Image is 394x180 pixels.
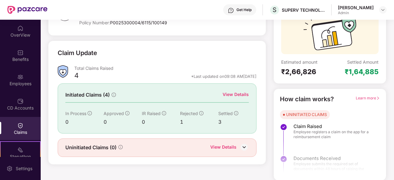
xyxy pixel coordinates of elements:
img: svg+xml;base64,PHN2ZyBpZD0iU2V0dGluZy0yMHgyMCIgeG1sbnM9Imh0dHA6Ly93d3cudzMub3JnLzIwMDAvc3ZnIiB3aW... [6,166,13,172]
div: SUPERV TECHNOLOGIES PRIVATE LIMITED [282,7,325,13]
span: Settled [218,111,233,116]
div: 1 [180,118,218,126]
div: Stepathon [1,154,40,160]
div: ₹1,64,885 [345,67,379,76]
span: info-circle [118,145,123,149]
div: ₹2,66,826 [281,67,330,76]
img: svg+xml;base64,PHN2ZyBpZD0iQmVuZWZpdHMiIHhtbG5zPSJodHRwOi8vd3d3LnczLm9yZy8yMDAwL3N2ZyIgd2lkdGg9Ij... [17,50,23,56]
span: info-circle [125,111,129,115]
img: svg+xml;base64,PHN2ZyBpZD0iU3RlcC1Eb25lLTMyeDMyIiB4bWxucz0iaHR0cDovL3d3dy53My5vcmcvMjAwMC9zdmciIH... [280,123,287,131]
div: View Details [210,144,236,152]
div: [PERSON_NAME] [338,5,374,10]
span: P0025300004/6115/100149 [110,20,167,25]
span: IR Raised [142,111,161,116]
span: Employee registers a claim on the app for a reimbursement claim [293,130,374,139]
span: info-circle [112,93,116,97]
span: Rejected [180,111,198,116]
div: *Last updated on 09:08 AM[DATE] [191,74,257,79]
span: In Process [65,111,86,116]
img: svg+xml;base64,PHN2ZyBpZD0iSG9tZSIgeG1sbnM9Imh0dHA6Ly93d3cudzMub3JnLzIwMDAvc3ZnIiB3aWR0aD0iMjAiIG... [17,25,23,31]
img: svg+xml;base64,PHN2ZyB4bWxucz0iaHR0cDovL3d3dy53My5vcmcvMjAwMC9zdmciIHdpZHRoPSIyMSIgaGVpZ2h0PSIyMC... [17,147,23,153]
img: svg+xml;base64,PHN2ZyBpZD0iQ0RfQWNjb3VudHMiIGRhdGEtbmFtZT0iQ0QgQWNjb3VudHMiIHhtbG5zPSJodHRwOi8vd3... [17,98,23,104]
img: New Pazcare Logo [7,6,47,14]
span: info-circle [234,111,238,115]
div: 3 [218,118,249,126]
div: Admin [338,10,374,15]
span: Claim Raised [293,123,374,130]
span: info-circle [162,111,166,115]
img: svg+xml;base64,PHN2ZyBpZD0iSGVscC0zMngzMiIgeG1sbnM9Imh0dHA6Ly93d3cudzMub3JnLzIwMDAvc3ZnIiB3aWR0aD... [228,7,234,14]
div: Total Claims Raised [74,65,257,71]
img: svg+xml;base64,PHN2ZyBpZD0iQ2xhaW0iIHhtbG5zPSJodHRwOi8vd3d3LnczLm9yZy8yMDAwL3N2ZyIgd2lkdGg9IjIwIi... [17,122,23,129]
div: How claim works? [280,94,334,104]
div: 0 [142,118,180,126]
div: Policy Number: [79,20,198,26]
div: Get Help [236,7,252,12]
div: View Details [223,91,249,98]
span: S [273,6,277,14]
img: DownIcon [240,142,249,152]
img: svg+xml;base64,PHN2ZyB3aWR0aD0iMTcyIiBoZWlnaHQ9IjExMyIgdmlld0JveD0iMCAwIDE3MiAxMTMiIGZpbGw9Im5vbm... [303,16,356,54]
img: svg+xml;base64,PHN2ZyBpZD0iRHJvcGRvd24tMzJ4MzIiIHhtbG5zPSJodHRwOi8vd3d3LnczLm9yZy8yMDAwL3N2ZyIgd2... [380,7,385,12]
div: Settled Amount [347,59,379,65]
div: Settings [14,166,34,172]
div: 4 [74,71,79,82]
span: info-circle [199,111,203,115]
span: Learn more [356,96,380,100]
div: Estimated amount [281,59,330,65]
span: info-circle [88,111,92,115]
span: Uninitiated Claims (0) [65,144,117,151]
div: UNINITIATED CLAIMS [286,111,327,118]
span: right [376,96,380,100]
img: ClaimsSummaryIcon [58,65,68,78]
div: Claim Update [58,48,97,58]
span: Initiated Claims (4) [65,91,110,99]
div: 0 [65,118,104,126]
div: 0 [104,118,142,126]
img: svg+xml;base64,PHN2ZyBpZD0iRW1wbG95ZWVzIiB4bWxucz0iaHR0cDovL3d3dy53My5vcmcvMjAwMC9zdmciIHdpZHRoPS... [17,74,23,80]
span: Approved [104,111,124,116]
